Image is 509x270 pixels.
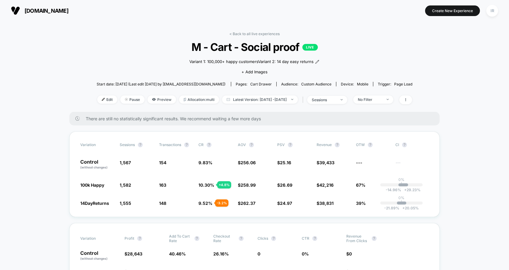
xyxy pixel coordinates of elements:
span: (without changes) [80,165,108,169]
span: Sessions [120,142,135,147]
span: Latest Version: [DATE] - [DATE] [222,95,298,104]
span: Variant 1: 100,000+ happy customersVariant 2: 14 day easy returns [189,59,314,65]
div: sessions [312,98,336,102]
span: Pause [120,95,145,104]
span: $ [317,201,334,206]
span: Page Load [394,82,412,86]
p: 0% [398,195,404,200]
span: 0 % [302,251,309,256]
div: Pages: [236,82,272,86]
div: - 3.2 % [215,199,228,207]
button: IR [484,5,500,17]
span: 1,555 [120,201,131,206]
span: | [301,95,307,104]
span: Revenue From Clicks [346,234,369,243]
p: Control [80,251,118,261]
span: 258.99 [241,182,256,188]
span: Edit [97,95,117,104]
img: end [291,99,293,100]
span: 163 [159,182,166,188]
img: calendar [227,98,230,101]
span: OTW [356,142,389,147]
p: | [401,182,402,186]
button: ? [402,142,407,147]
button: Create New Experience [425,5,480,16]
span: 24.97 [280,201,292,206]
span: + [404,188,407,192]
span: 154 [159,160,166,165]
span: Revenue [317,142,332,147]
span: [DOMAIN_NAME] [25,8,68,14]
span: Preview [148,95,176,104]
button: ? [138,142,143,147]
span: 256.06 [241,160,256,165]
span: CI [395,142,429,147]
span: --- [356,160,362,165]
span: $ [277,160,291,165]
span: Start date: [DATE] (Last edit [DATE] by [EMAIL_ADDRESS][DOMAIN_NAME]) [97,82,225,86]
button: ? [137,236,142,241]
span: 26.69 [280,182,292,188]
span: (without changes) [80,257,108,260]
button: ? [288,142,293,147]
p: 0% [398,177,404,182]
span: + Add Images [241,69,268,74]
span: Transactions [159,142,181,147]
div: Trigger: [378,82,412,86]
span: Profit [125,236,134,241]
span: 262.37 [241,201,255,206]
button: ? [372,236,377,241]
img: Visually logo [11,6,20,15]
span: $ [317,182,334,188]
span: 25.16 [280,160,291,165]
span: mobile [357,82,368,86]
span: PSV [277,142,285,147]
button: ? [184,142,189,147]
div: + 4.8 % [217,181,231,188]
div: No Filter [358,97,382,102]
span: 39,433 [319,160,334,165]
span: M - Cart - Social proof [112,41,396,53]
span: 0 [258,251,260,256]
span: 67% [356,182,365,188]
button: ? [335,142,340,147]
img: edit [102,98,105,101]
span: Checkout Rate [213,234,236,243]
span: 148 [159,201,166,206]
a: < Back to all live experiences [229,32,280,36]
div: Audience: [281,82,331,86]
span: 20.05 % [399,206,419,210]
button: ? [249,142,254,147]
span: $ [238,160,256,165]
button: ? [239,236,244,241]
span: $ [317,160,334,165]
span: -14.96 % [386,188,401,192]
img: end [125,98,128,101]
span: AOV [238,142,246,147]
button: ? [271,236,276,241]
span: 100k Happy [80,182,104,188]
p: Control [80,159,114,170]
span: cart drawer [250,82,272,86]
span: 1,567 [120,160,131,165]
button: ? [312,236,317,241]
span: $ [277,201,292,206]
span: 9.83 % [198,160,212,165]
span: -21.89 % [384,206,399,210]
span: Add To Cart Rate [169,234,191,243]
span: $ [238,201,255,206]
span: Custom Audience [301,82,331,86]
span: Clicks [258,236,268,241]
span: + [402,206,405,210]
span: Device: [336,82,373,86]
span: 14DayReturns [80,201,109,206]
span: 40.46 % [169,251,186,256]
span: $ [277,182,292,188]
span: 42,216 [319,182,334,188]
div: IR [486,5,498,17]
span: $ [346,251,352,256]
img: rebalance [184,98,186,101]
span: 39% [356,201,366,206]
span: Allocation: multi [179,95,219,104]
span: There are still no statistically significant results. We recommend waiting a few more days [86,116,427,121]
